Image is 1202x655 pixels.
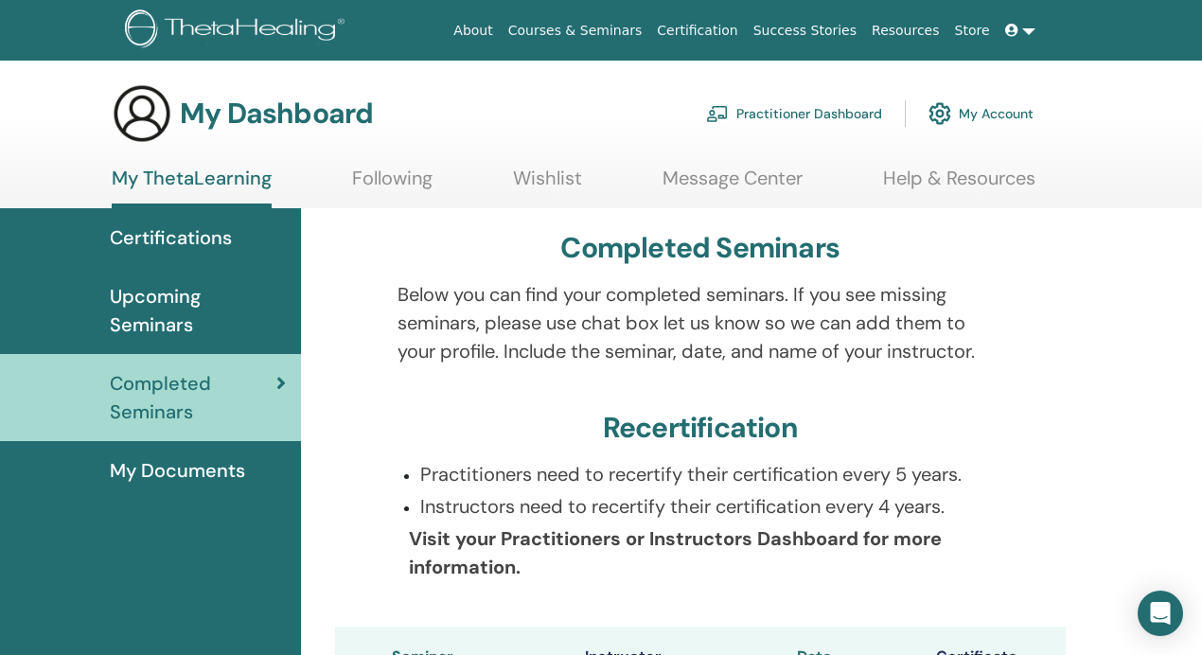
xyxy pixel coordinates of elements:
img: cog.svg [928,97,951,130]
a: Message Center [663,167,803,204]
img: generic-user-icon.jpg [112,83,172,144]
span: Certifications [110,223,232,252]
span: My Documents [110,456,245,485]
p: Practitioners need to recertify their certification every 5 years. [420,460,1002,488]
span: Completed Seminars [110,369,276,426]
a: About [446,13,500,48]
p: Instructors need to recertify their certification every 4 years. [420,492,1002,521]
span: Upcoming Seminars [110,282,286,339]
img: chalkboard-teacher.svg [706,105,729,122]
img: logo.png [125,9,351,52]
a: Practitioner Dashboard [706,93,882,134]
h3: Recertification [603,411,798,445]
a: Courses & Seminars [501,13,650,48]
a: Help & Resources [883,167,1035,204]
a: Following [352,167,433,204]
h3: Completed Seminars [560,231,840,265]
a: Store [947,13,998,48]
a: Wishlist [513,167,582,204]
a: My ThetaLearning [112,167,272,208]
p: Below you can find your completed seminars. If you see missing seminars, please use chat box let ... [398,280,1002,365]
div: Open Intercom Messenger [1138,591,1183,636]
a: Certification [649,13,745,48]
a: My Account [928,93,1034,134]
b: Visit your Practitioners or Instructors Dashboard for more information. [409,526,942,579]
a: Resources [864,13,947,48]
h3: My Dashboard [180,97,373,131]
a: Success Stories [746,13,864,48]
